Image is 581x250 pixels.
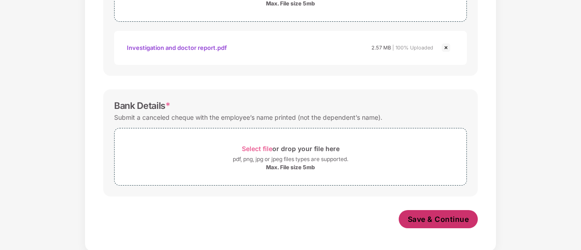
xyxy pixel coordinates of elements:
div: Max. File size 5mb [266,164,315,171]
span: Select file [242,145,272,152]
div: Bank Details [114,100,170,111]
div: Submit a canceled cheque with the employee’s name printed (not the dependent’s name). [114,111,382,123]
img: svg+xml;base64,PHN2ZyBpZD0iQ3Jvc3MtMjR4MjQiIHhtbG5zPSJodHRwOi8vd3d3LnczLm9yZy8yMDAwL3N2ZyIgd2lkdG... [441,42,451,53]
span: Save & Continue [408,214,469,224]
span: Select fileor drop your file herepdf, png, jpg or jpeg files types are supported.Max. File size 5mb [115,135,466,178]
div: or drop your file here [242,142,340,155]
span: | 100% Uploaded [392,44,433,51]
button: Save & Continue [399,210,478,228]
div: Investigation and doctor report.pdf [127,40,227,55]
span: 2.57 MB [371,44,391,51]
div: pdf, png, jpg or jpeg files types are supported. [233,155,348,164]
